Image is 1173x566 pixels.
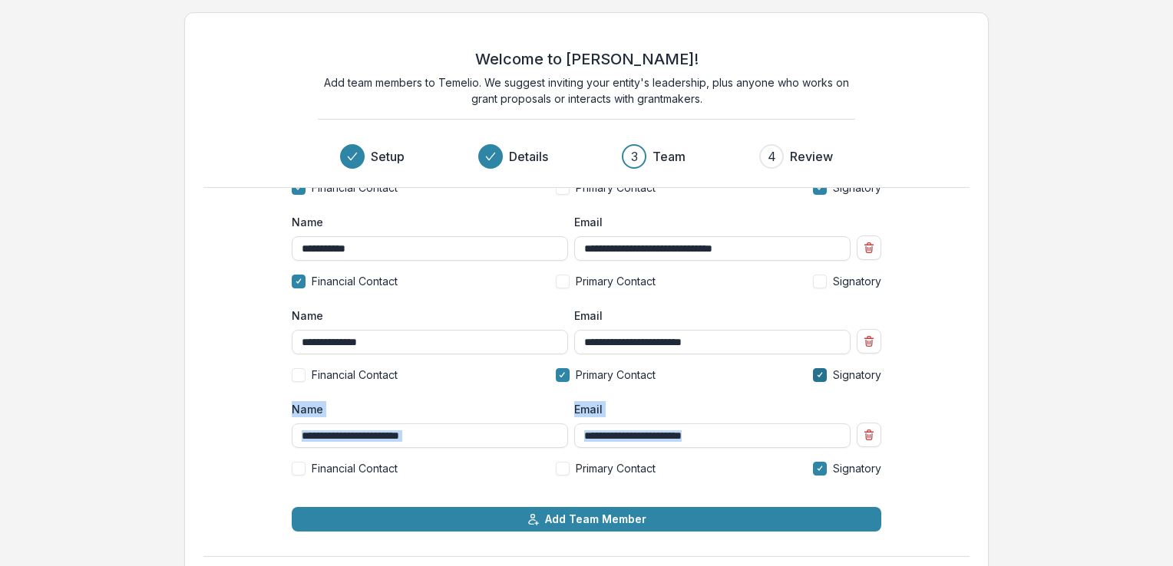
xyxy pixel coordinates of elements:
[833,367,881,383] span: Signatory
[509,147,548,166] h3: Details
[576,273,656,289] span: Primary Contact
[312,460,398,476] span: Financial Contact
[631,147,638,166] div: 3
[576,367,656,383] span: Primary Contact
[576,460,656,476] span: Primary Contact
[371,147,405,166] h3: Setup
[574,214,841,230] label: Email
[768,147,776,166] div: 4
[292,214,559,230] label: Name
[574,308,841,324] label: Email
[312,179,398,196] span: Financial Contact
[340,144,833,169] div: Progress
[574,401,841,417] label: Email
[833,179,881,196] span: Signatory
[292,401,559,417] label: Name
[312,273,398,289] span: Financial Contact
[653,147,686,166] h3: Team
[318,74,855,107] p: Add team members to Temelio. We suggest inviting your entity's leadership, plus anyone who works ...
[292,308,559,324] label: Name
[857,329,881,354] button: Remove team member
[475,50,699,68] h2: Welcome to [PERSON_NAME]!
[312,367,398,383] span: Financial Contact
[790,147,833,166] h3: Review
[857,235,881,260] button: Remove team member
[292,507,881,531] button: Add Team Member
[833,273,881,289] span: Signatory
[857,423,881,447] button: Remove team member
[833,460,881,476] span: Signatory
[576,179,656,196] span: Primary Contact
